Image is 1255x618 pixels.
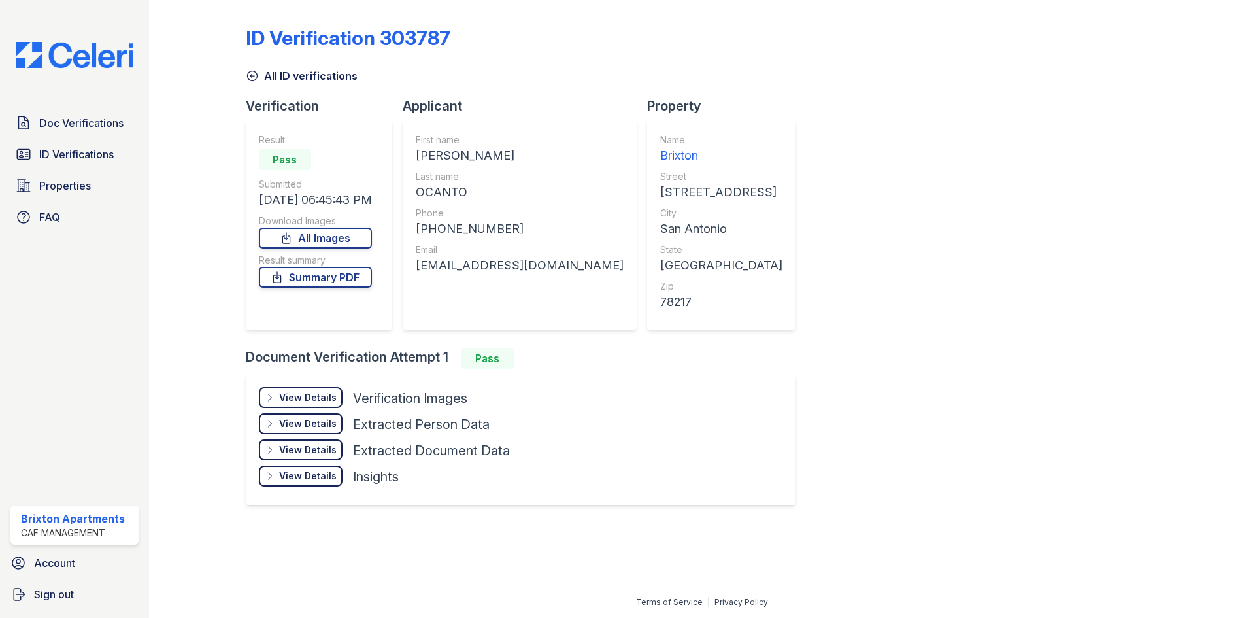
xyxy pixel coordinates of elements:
[246,26,450,50] div: ID Verification 303787
[39,115,124,131] span: Doc Verifications
[39,209,60,225] span: FAQ
[660,207,782,220] div: City
[259,178,372,191] div: Submitted
[21,526,125,540] div: CAF Management
[416,183,624,201] div: OCANTO
[660,146,782,165] div: Brixton
[660,220,782,238] div: San Antonio
[660,170,782,183] div: Street
[246,97,403,115] div: Verification
[353,415,490,434] div: Extracted Person Data
[10,110,139,136] a: Doc Verifications
[5,581,144,608] a: Sign out
[660,133,782,146] div: Name
[5,550,144,576] a: Account
[403,97,647,115] div: Applicant
[279,417,337,430] div: View Details
[279,443,337,456] div: View Details
[5,42,144,68] img: CE_Logo_Blue-a8612792a0a2168367f1c8372b55b34899dd931a85d93a1a3d3e32e68fde9ad4.png
[10,173,139,199] a: Properties
[416,207,624,220] div: Phone
[647,97,806,115] div: Property
[34,555,75,571] span: Account
[707,597,710,607] div: |
[10,204,139,230] a: FAQ
[21,511,125,526] div: Brixton Apartments
[660,256,782,275] div: [GEOGRAPHIC_DATA]
[279,470,337,483] div: View Details
[353,441,510,460] div: Extracted Document Data
[259,149,311,170] div: Pass
[416,133,624,146] div: First name
[416,256,624,275] div: [EMAIL_ADDRESS][DOMAIN_NAME]
[259,228,372,249] a: All Images
[636,597,703,607] a: Terms of Service
[416,170,624,183] div: Last name
[259,191,372,209] div: [DATE] 06:45:43 PM
[416,243,624,256] div: Email
[39,146,114,162] span: ID Verifications
[660,293,782,311] div: 78217
[461,348,514,369] div: Pass
[246,348,806,369] div: Document Verification Attempt 1
[279,391,337,404] div: View Details
[259,267,372,288] a: Summary PDF
[416,220,624,238] div: [PHONE_NUMBER]
[660,280,782,293] div: Zip
[660,243,782,256] div: State
[246,68,358,84] a: All ID verifications
[714,597,768,607] a: Privacy Policy
[34,587,74,602] span: Sign out
[259,254,372,267] div: Result summary
[660,183,782,201] div: [STREET_ADDRESS]
[660,133,782,165] a: Name Brixton
[259,215,372,228] div: Download Images
[353,468,399,486] div: Insights
[10,141,139,167] a: ID Verifications
[353,389,467,407] div: Verification Images
[259,133,372,146] div: Result
[416,146,624,165] div: [PERSON_NAME]
[39,178,91,194] span: Properties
